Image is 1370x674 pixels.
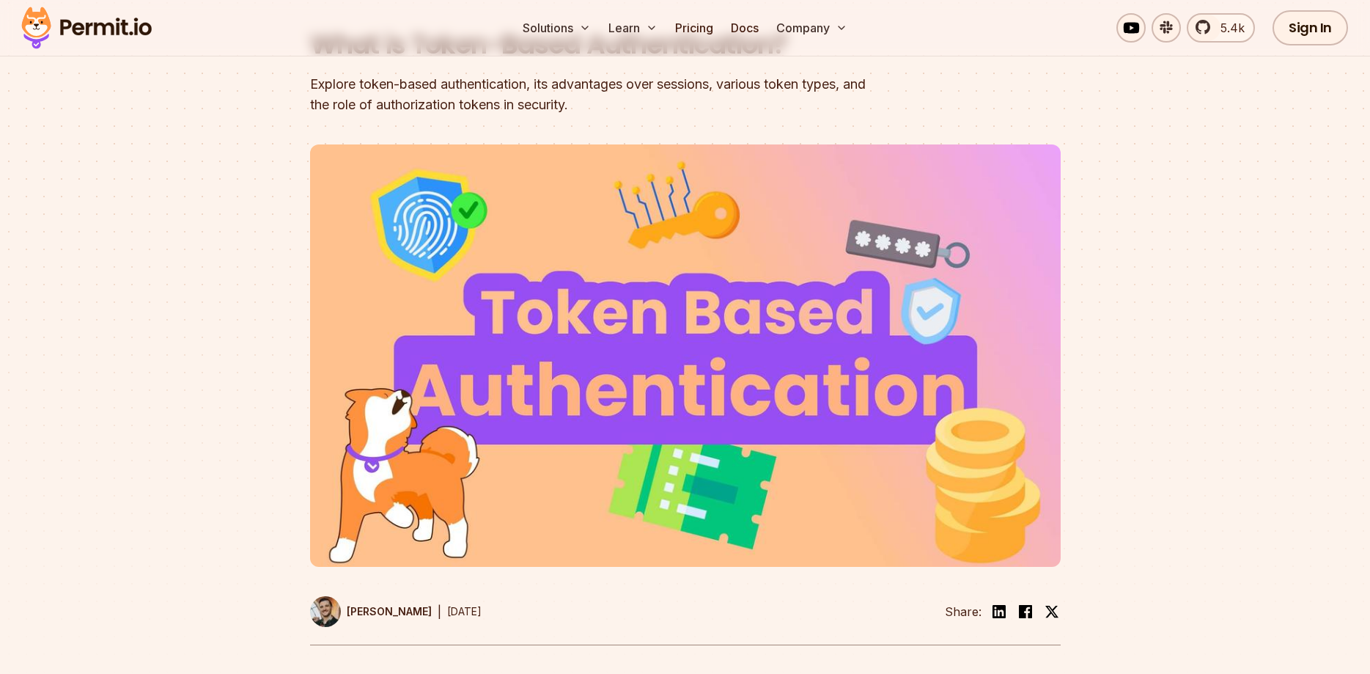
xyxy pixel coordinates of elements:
[15,3,158,53] img: Permit logo
[945,603,982,620] li: Share:
[1045,604,1059,619] img: twitter
[310,26,873,63] h1: What is Token-Based Authentication?
[438,603,441,620] div: |
[669,13,719,43] a: Pricing
[603,13,663,43] button: Learn
[310,596,341,627] img: Daniel Bass
[310,74,873,115] div: Explore token-based authentication, its advantages over sessions, various token types, and the ro...
[1273,10,1348,45] a: Sign In
[310,596,432,627] a: [PERSON_NAME]
[1212,19,1245,37] span: 5.4k
[517,13,597,43] button: Solutions
[310,144,1061,567] img: What is Token-Based Authentication?
[1017,603,1034,620] img: facebook
[347,604,432,619] p: [PERSON_NAME]
[770,13,853,43] button: Company
[1187,13,1255,43] a: 5.4k
[447,605,482,618] time: [DATE]
[990,603,1008,620] img: linkedin
[725,13,765,43] a: Docs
